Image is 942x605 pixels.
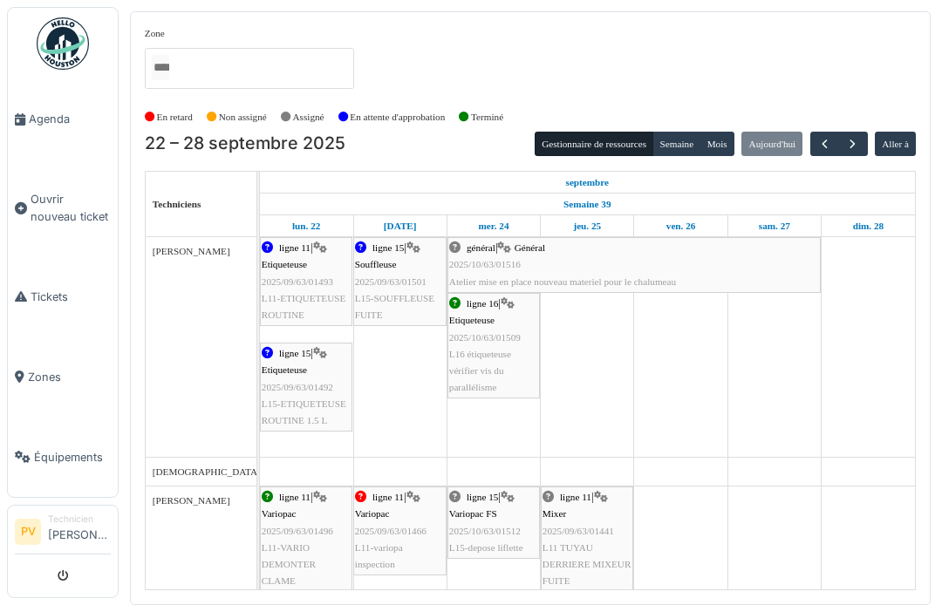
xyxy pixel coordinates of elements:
span: Mixer [543,508,566,519]
span: [PERSON_NAME] [153,495,230,506]
span: ligne 11 [279,242,311,253]
div: | [543,489,631,589]
a: 22 septembre 2025 [288,215,324,237]
a: 25 septembre 2025 [569,215,605,237]
span: [PERSON_NAME] [153,246,230,256]
button: Mois [700,132,734,156]
div: | [262,345,351,429]
span: ligne 16 [467,298,498,309]
div: | [355,489,445,573]
a: Équipements [8,417,118,497]
span: Variopac [355,508,390,519]
span: Atelier mise en place nouveau materiel pour le chalumeau [449,276,676,287]
a: 24 septembre 2025 [474,215,513,237]
li: [PERSON_NAME] [48,513,111,550]
span: Équipements [34,449,111,466]
span: Etiqueteuse [449,315,495,325]
span: 2025/10/63/01509 [449,332,521,343]
span: 2025/09/63/01492 [262,382,333,392]
span: [DEMOGRAPHIC_DATA][PERSON_NAME] [153,466,338,477]
li: PV [15,519,41,545]
div: | [449,296,538,396]
label: En attente d'approbation [350,110,445,125]
span: Tickets [31,289,111,305]
span: L11-VARIO DEMONTER CLAME [262,542,316,586]
span: ligne 15 [279,348,311,358]
span: L15-depose liflette [449,542,523,553]
span: Général [515,242,545,253]
label: Terminé [471,110,503,125]
div: | [262,240,351,323]
span: Variopac FS [449,508,497,519]
button: Aujourd'hui [741,132,802,156]
span: L15-ETIQUETEUSE ROUTINE 1.5 L [262,398,346,425]
span: L11-variopa inspection [355,542,403,569]
span: Etiqueteuse [262,364,307,375]
a: PV Technicien[PERSON_NAME] [15,513,111,554]
span: L11-ETIQUETEUSE ROUTINE [262,293,346,320]
span: 2025/09/63/01501 [355,276,427,287]
label: Zone [145,26,165,41]
span: ligne 11 [279,492,311,502]
div: | [449,240,819,290]
span: L11 TUYAU DERRIERE MIXEUR FUITE [543,542,631,586]
span: Zones [28,369,111,385]
span: 2025/09/63/01496 [262,526,333,536]
span: 2025/09/63/01466 [355,526,427,536]
button: Précédent [810,132,839,157]
span: ligne 11 [372,492,404,502]
span: 2025/09/63/01493 [262,276,333,287]
span: Souffleuse [355,259,397,269]
span: général [467,242,495,253]
span: ligne 15 [467,492,498,502]
a: 27 septembre 2025 [754,215,795,237]
div: | [262,489,351,589]
span: ligne 15 [372,242,404,253]
span: Agenda [29,111,111,127]
span: Variopac [262,508,297,519]
span: Ouvrir nouveau ticket [31,191,111,224]
a: 23 septembre 2025 [379,215,421,237]
h2: 22 – 28 septembre 2025 [145,133,345,154]
div: | [355,240,445,323]
a: 22 septembre 2025 [562,172,614,194]
label: En retard [157,110,193,125]
span: ligne 11 [560,492,591,502]
a: 26 septembre 2025 [662,215,700,237]
span: Techniciens [153,199,201,209]
label: Non assigné [219,110,267,125]
button: Aller à [875,132,916,156]
a: Ouvrir nouveau ticket [8,160,118,256]
div: | [449,489,538,556]
a: Zones [8,336,118,417]
span: 2025/09/63/01441 [543,526,614,536]
button: Semaine [652,132,700,156]
button: Gestionnaire de ressources [535,132,653,156]
a: Tickets [8,256,118,336]
button: Suivant [838,132,867,157]
a: Agenda [8,79,118,160]
span: L16 étiqueteuse vérifier vis du parallélisme [449,349,511,392]
span: L15-SOUFFLEUSE FUITE [355,293,434,320]
a: Semaine 39 [559,194,615,215]
input: Tous [152,55,169,80]
div: Technicien [48,513,111,526]
span: 2025/10/63/01516 [449,259,521,269]
span: 2025/10/63/01512 [449,526,521,536]
span: Etiqueteuse [262,259,307,269]
a: 28 septembre 2025 [849,215,888,237]
img: Badge_color-CXgf-gQk.svg [37,17,89,70]
label: Assigné [293,110,324,125]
